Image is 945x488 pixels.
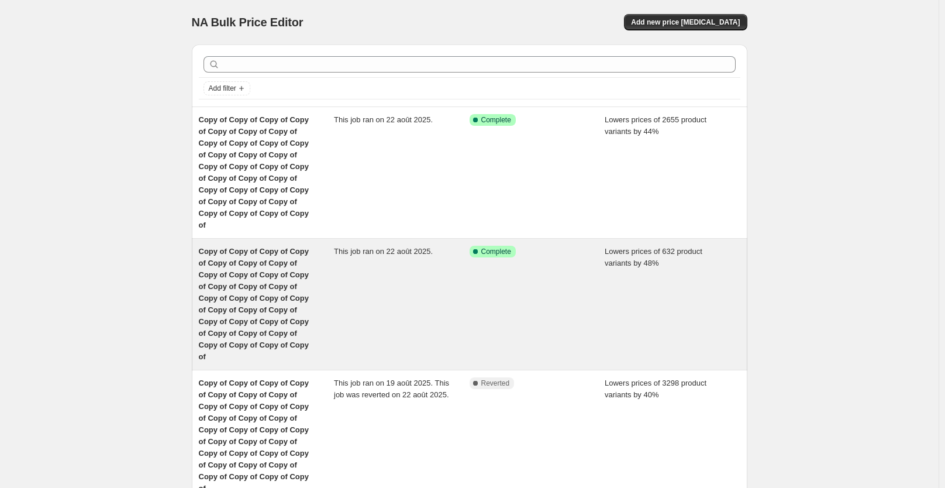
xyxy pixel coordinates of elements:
span: Complete [481,247,511,256]
span: Add filter [209,84,236,93]
span: Add new price [MEDICAL_DATA] [631,18,740,27]
span: Copy of Copy of Copy of Copy of Copy of Copy of Copy of Copy of Copy of Copy of Copy of Copy of C... [199,115,309,229]
span: Complete [481,115,511,125]
span: Lowers prices of 2655 product variants by 44% [605,115,706,136]
span: This job ran on 19 août 2025. This job was reverted on 22 août 2025. [334,379,449,399]
button: Add new price [MEDICAL_DATA] [624,14,747,30]
span: This job ran on 22 août 2025. [334,247,433,256]
button: Add filter [204,81,250,95]
span: Lowers prices of 3298 product variants by 40% [605,379,706,399]
span: Reverted [481,379,510,388]
span: Copy of Copy of Copy of Copy of Copy of Copy of Copy of Copy of Copy of Copy of Copy of Copy of C... [199,247,309,361]
span: NA Bulk Price Editor [192,16,303,29]
span: This job ran on 22 août 2025. [334,115,433,124]
span: Lowers prices of 632 product variants by 48% [605,247,702,267]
